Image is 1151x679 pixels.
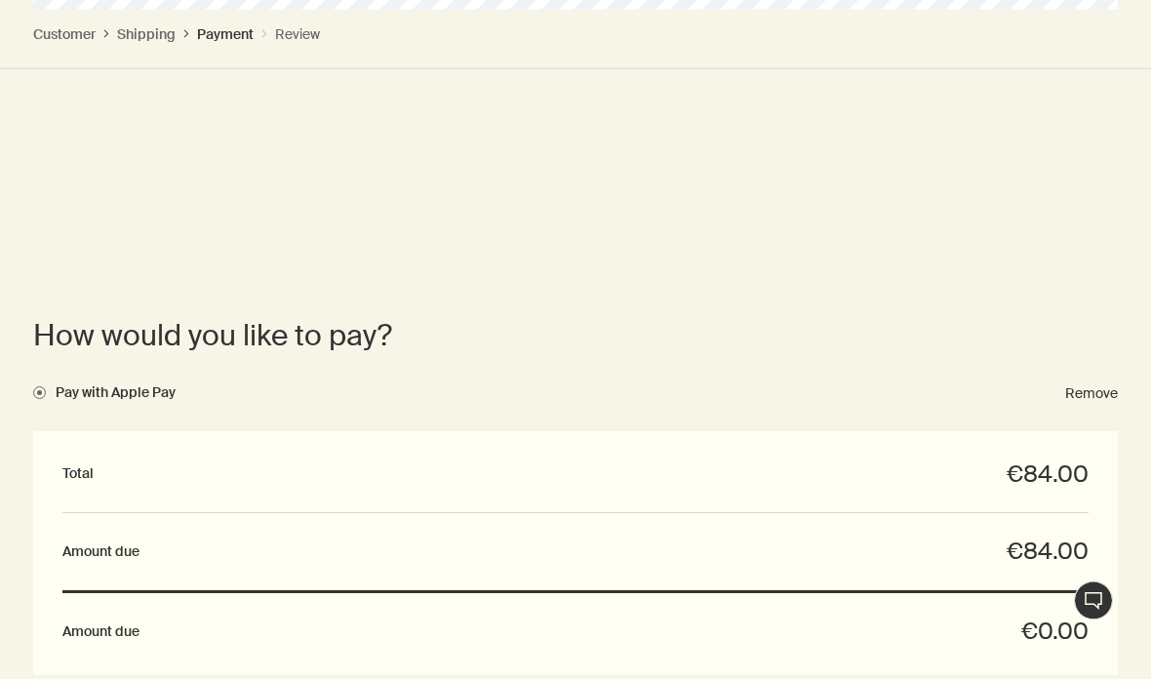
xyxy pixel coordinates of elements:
[275,25,320,43] button: Review
[117,25,176,43] button: Shipping
[1007,539,1089,567] div: €84.00
[1074,581,1113,620] button: Chat en direct
[62,621,139,645] div: Amount due
[33,317,1089,356] h2: How would you like to pay?
[1021,619,1089,647] div: €0.00
[1007,461,1089,490] div: €84.00
[62,541,139,565] div: Amount due
[197,25,254,43] button: Payment
[1065,385,1118,403] button: Remove
[62,463,94,487] div: Total
[33,25,96,43] button: Customer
